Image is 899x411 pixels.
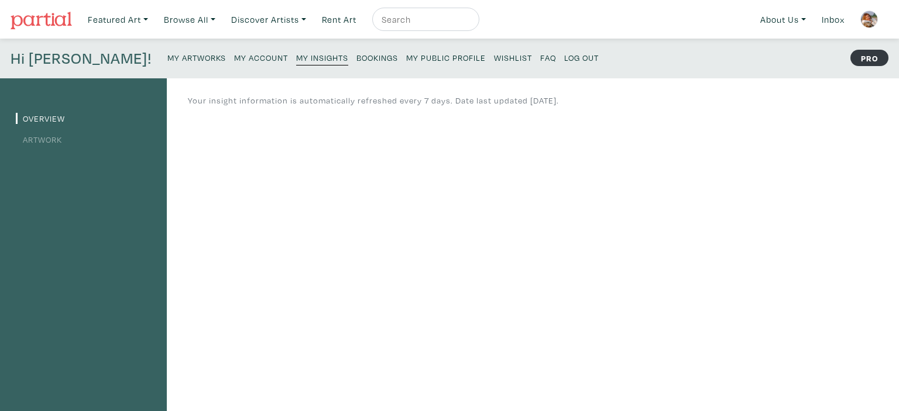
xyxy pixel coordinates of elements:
[188,94,559,107] p: Your insight information is automatically refreshed every 7 days. Date last updated [DATE].
[860,11,878,28] img: phpThumb.php
[234,52,288,63] small: My Account
[816,8,850,32] a: Inbox
[406,52,486,63] small: My Public Profile
[564,49,599,65] a: Log Out
[83,8,153,32] a: Featured Art
[540,52,556,63] small: FAQ
[226,8,311,32] a: Discover Artists
[380,12,468,27] input: Search
[356,49,398,65] a: Bookings
[296,52,348,63] small: My Insights
[167,49,226,65] a: My Artworks
[406,49,486,65] a: My Public Profile
[296,49,348,65] a: My Insights
[16,113,65,124] a: Overview
[540,49,556,65] a: FAQ
[317,8,362,32] a: Rent Art
[16,134,62,145] a: Artwork
[159,8,221,32] a: Browse All
[755,8,811,32] a: About Us
[494,49,532,65] a: Wishlist
[494,52,532,63] small: Wishlist
[850,50,888,66] strong: PRO
[11,49,152,68] h4: Hi [PERSON_NAME]!
[167,52,226,63] small: My Artworks
[564,52,599,63] small: Log Out
[234,49,288,65] a: My Account
[356,52,398,63] small: Bookings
